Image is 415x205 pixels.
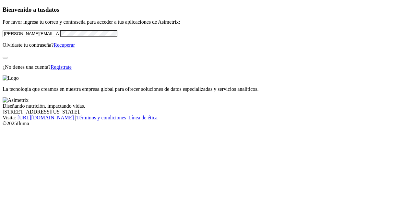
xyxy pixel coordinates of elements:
[3,109,412,115] div: [STREET_ADDRESS][US_STATE].
[3,75,19,81] img: Logo
[3,115,412,121] div: Visita : | |
[53,42,75,48] a: Recuperar
[18,115,74,120] a: [URL][DOMAIN_NAME]
[3,6,412,13] h3: Bienvenido a tus
[3,103,412,109] div: Diseñando nutrición, impactando vidas.
[3,97,29,103] img: Asimetrix
[3,19,412,25] p: Por favor ingresa tu correo y contraseña para acceder a tus aplicaciones de Asimetrix:
[3,30,60,37] input: Tu correo
[45,6,59,13] span: datos
[3,86,412,92] p: La tecnología que creamos en nuestra empresa global para ofrecer soluciones de datos especializad...
[128,115,158,120] a: Línea de ética
[3,121,412,127] div: © 2025 Iluma
[76,115,126,120] a: Términos y condiciones
[3,64,412,70] p: ¿No tienes una cuenta?
[3,42,412,48] p: Olvidaste tu contraseña?
[51,64,72,70] a: Regístrate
